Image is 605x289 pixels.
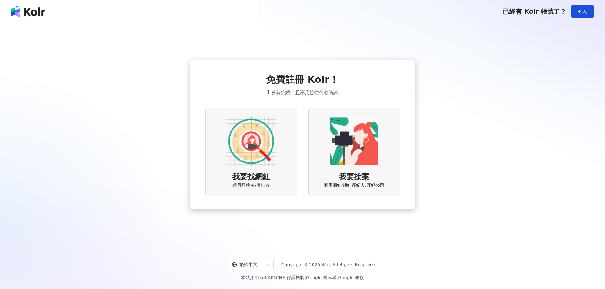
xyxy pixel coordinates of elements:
a: Google 條款 [338,275,364,280]
img: AD identity option [226,116,277,167]
span: 我要接案 [339,172,369,182]
span: 免費註冊 Kolr！ [266,73,339,86]
span: 登入 [578,9,587,14]
div: 繁體中文 [232,259,264,270]
img: KOL identity option [329,116,380,167]
span: | [337,275,338,280]
span: | [305,275,306,280]
span: 適用品牌主/廣告方 [232,182,270,189]
span: 本站採用 reCAPTCHA 保護機制 [241,274,364,281]
a: iKala [322,262,333,267]
a: Google 隱私權 [306,275,337,280]
span: Copyright © 2025 All Rights Reserved. [281,261,377,268]
span: 我要找網紅 [232,172,270,182]
span: 已經有 Kolr 帳號了？ [503,8,566,15]
span: 1 分鐘完成，且不用提供付款資訊 [267,89,338,96]
span: 適用網紅/網紅經紀人/經紀公司 [324,182,384,189]
button: 登入 [571,5,594,18]
img: logo [11,5,45,18]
